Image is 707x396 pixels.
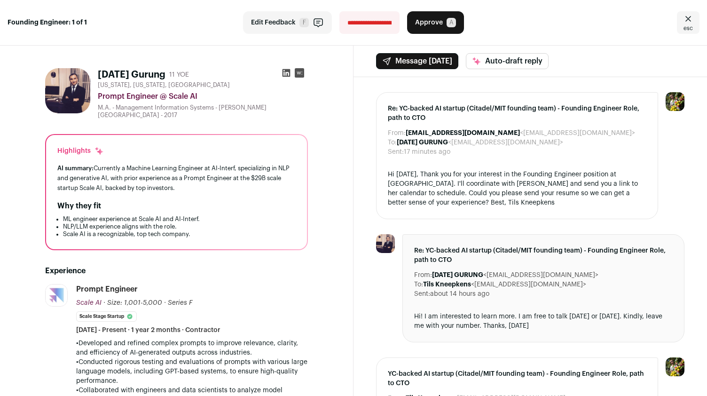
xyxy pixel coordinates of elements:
b: [DATE] GURUNG [432,272,483,278]
div: Currently a Machine Learning Engineer at AI-Interf, specializing in NLP and generative AI, with p... [57,163,296,193]
img: d2a7b3d9561334306400a49ba427f6453abb224f9225744caeb3c007946b3295 [376,234,395,253]
div: Hi! I am interested to learn more. I am free to talk [DATE] or [DATE]. Kindly, leave me with your... [414,312,673,331]
img: 84a01a6776f63896549573730d1d4b61314e0a58f52d939f7b00a72cb73c4fe4.jpg [46,285,67,306]
li: NLP/LLM experience aligns with the role. [63,223,296,230]
span: esc [683,24,693,32]
h1: [DATE] Gurung [98,68,165,81]
dt: Sent: [388,147,404,157]
span: · Size: 1,001-5,000 [103,300,162,306]
span: Re: YC-backed AI startup (Citadel/MIT founding team) - Founding Engineer Role, path to CTO [414,246,673,265]
li: Scale Stage Startup [76,311,137,322]
dd: <[EMAIL_ADDRESS][DOMAIN_NAME]> [406,128,635,138]
p: •Developed and refined complex prompts to improve relevance, clarity, and efficiency of AI-genera... [76,339,308,357]
span: F [299,18,309,27]
span: [US_STATE], [US_STATE], [GEOGRAPHIC_DATA] [98,81,230,89]
span: Approve [415,18,443,27]
span: [DATE] - Present · 1 year 2 months · Contractor [76,325,220,335]
dt: From: [388,128,406,138]
div: Highlights [57,146,104,156]
dd: <[EMAIL_ADDRESS][DOMAIN_NAME]> [397,138,563,147]
a: Close [677,11,699,34]
span: YC-backed AI startup (Citadel/MIT founding team) - Founding Engineer Role, path to CTO [388,369,646,388]
b: [DATE] GURUNG [397,139,448,146]
span: · [164,298,166,308]
div: Hi [DATE], Thank you for your interest in the Founding Engineer position at [GEOGRAPHIC_DATA]. I'... [388,170,646,207]
div: 11 YOE [169,70,189,79]
dt: Sent: [414,289,430,299]
dd: <[EMAIL_ADDRESS][DOMAIN_NAME]> [423,280,586,289]
span: AI summary: [57,165,94,171]
span: Re: YC-backed AI startup (Citadel/MIT founding team) - Founding Engineer Role, path to CTO [388,104,646,123]
p: •Conducted rigorous testing and evaluations of prompts with various large language models, includ... [76,357,308,386]
button: Message [DATE] [376,53,458,69]
img: 6689865-medium_jpg [666,357,684,376]
b: Tils Kneepkens [423,281,471,288]
h2: Experience [45,265,308,277]
dt: From: [414,270,432,280]
dt: To: [388,138,397,147]
span: Edit Feedback [251,18,296,27]
span: Series F [168,300,193,306]
li: ML engineer experience at Scale AI and AI-Interf. [63,215,296,223]
div: M.A. - Management Information Systems - [PERSON_NAME][GEOGRAPHIC_DATA] - 2017 [98,104,308,119]
button: Edit Feedback F [243,11,332,34]
dd: <[EMAIL_ADDRESS][DOMAIN_NAME]> [432,270,598,280]
img: d2a7b3d9561334306400a49ba427f6453abb224f9225744caeb3c007946b3295 [45,68,90,113]
button: Auto-draft reply [466,53,549,69]
dd: 17 minutes ago [404,147,450,157]
strong: Founding Engineer: 1 of 1 [8,18,87,27]
dt: To: [414,280,423,289]
b: [EMAIL_ADDRESS][DOMAIN_NAME] [406,130,520,136]
span: Scale AI [76,300,102,306]
li: Scale AI is a recognizable, top tech company. [63,230,296,238]
img: 6689865-medium_jpg [666,92,684,111]
span: A [447,18,456,27]
h2: Why they fit [57,200,101,212]
div: Prompt Engineer @ Scale AI [98,91,308,102]
div: Prompt Engineer [76,284,138,294]
button: Approve A [407,11,464,34]
dd: about 14 hours ago [430,289,489,299]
